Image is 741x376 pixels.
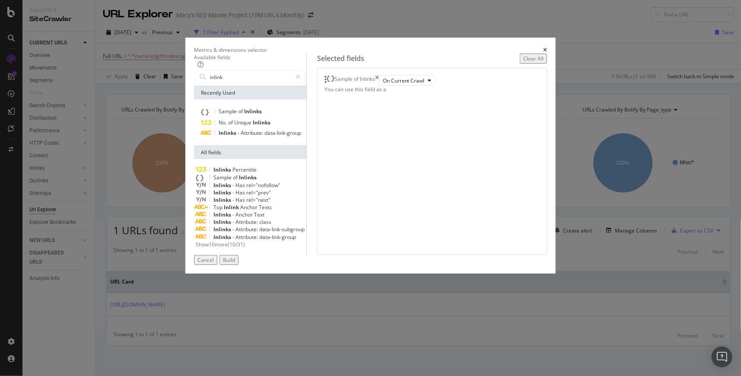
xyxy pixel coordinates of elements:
span: - [232,211,235,218]
span: Anchor [240,204,259,211]
span: - [232,189,235,196]
button: Cancel [194,255,217,265]
div: Cancel [197,256,214,264]
span: Text [254,211,264,218]
span: of [233,174,239,181]
span: Inlinks [213,233,232,241]
span: rel="prev" [246,189,271,196]
span: Inlinks [213,218,232,226]
span: Inlinks [213,182,232,189]
span: of [238,108,244,115]
span: rel="nofollow" [246,182,280,189]
span: Inlinks [244,108,262,115]
span: class [259,218,271,226]
div: Sample of InlinkstimesOn Current Crawl [324,75,540,86]
span: - [232,226,235,233]
span: Percentile [232,166,257,173]
span: of [228,119,234,126]
span: Inlinks [213,211,232,218]
div: All fields [194,145,306,159]
span: Anchor [235,211,254,218]
div: Selected fields [317,54,364,64]
span: Top [213,204,224,211]
span: No. [219,119,228,126]
span: data-link-group [259,233,296,241]
div: modal [185,38,556,274]
div: Clear All [523,55,544,62]
span: Inlink [224,204,240,211]
button: On Current Crawl [379,75,436,86]
span: - [232,182,235,189]
span: Attribute: [235,218,259,226]
span: Has [235,189,246,196]
span: Inlinks [213,196,232,204]
span: - [232,196,235,204]
span: Show 10 more [196,241,228,248]
span: Inlinks [213,226,232,233]
span: Attribute: [241,129,264,137]
span: Inlinks [239,174,257,181]
span: Sample [213,174,233,181]
span: rel="next" [246,196,270,204]
input: Search by field name [209,70,292,83]
span: - [232,233,235,241]
span: Attribute: [235,226,259,233]
button: Build [219,255,239,265]
div: times [375,75,379,86]
span: Has [235,196,246,204]
div: Metrics & dimensions selector [194,46,267,54]
span: Inlinks [213,166,232,173]
div: Sample of Inlinks [334,75,375,86]
span: Inlinks [219,129,238,137]
div: Available fields [194,54,306,61]
span: data-link-subgroup [259,226,305,233]
span: Texts [259,204,272,211]
span: On Current Crawl [383,77,425,84]
button: Clear All [520,54,547,64]
span: Inlinks [213,189,232,196]
div: Build [223,256,235,264]
div: times [543,46,547,54]
span: Unique [234,119,253,126]
span: - [238,129,241,137]
div: Recently Used [194,86,306,99]
span: Has [235,182,246,189]
span: Inlinks [253,119,270,126]
span: Sample [219,108,238,115]
span: - [232,218,235,226]
span: Attribute: [235,233,259,241]
span: data-link-group [264,129,301,137]
div: Open Intercom Messenger [712,347,732,367]
span: ( 10 / 31 ) [228,241,245,248]
div: You can use this field as a [324,86,540,93]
